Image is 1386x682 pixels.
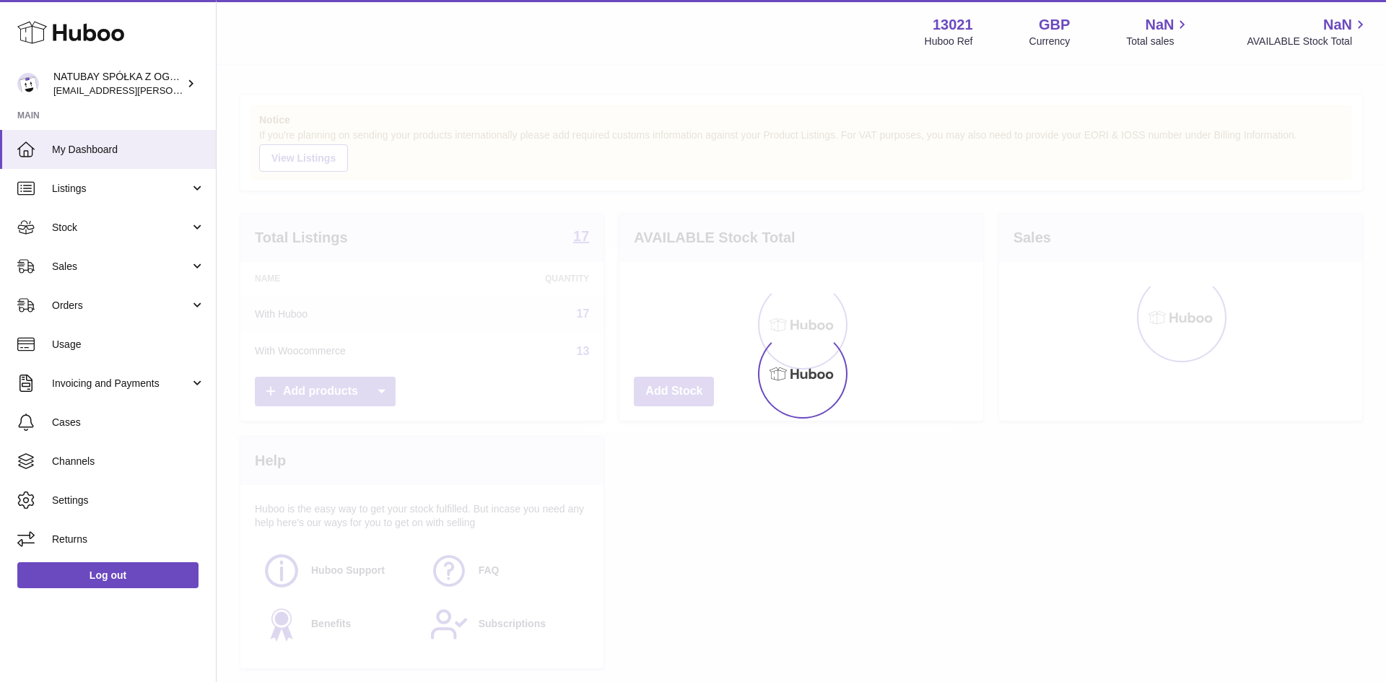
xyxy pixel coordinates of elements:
span: AVAILABLE Stock Total [1247,35,1369,48]
span: Orders [52,299,190,312]
a: Log out [17,562,199,588]
div: NATUBAY SPÓŁKA Z OGRANICZONĄ ODPOWIEDZIALNOŚCIĄ [53,70,183,97]
span: Listings [52,182,190,196]
span: Sales [52,260,190,274]
div: Currency [1029,35,1071,48]
span: [EMAIL_ADDRESS][PERSON_NAME][DOMAIN_NAME] [53,84,289,96]
span: My Dashboard [52,143,205,157]
span: Usage [52,338,205,351]
span: Settings [52,494,205,507]
span: NaN [1145,15,1174,35]
span: Stock [52,221,190,235]
span: Channels [52,455,205,468]
span: Returns [52,533,205,546]
a: NaN Total sales [1126,15,1190,48]
a: NaN AVAILABLE Stock Total [1247,15,1369,48]
img: kacper.antkowski@natubay.pl [17,73,39,95]
span: Total sales [1126,35,1190,48]
span: Cases [52,416,205,429]
strong: 13021 [933,15,973,35]
strong: GBP [1039,15,1070,35]
div: Huboo Ref [925,35,973,48]
span: NaN [1323,15,1352,35]
span: Invoicing and Payments [52,377,190,390]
